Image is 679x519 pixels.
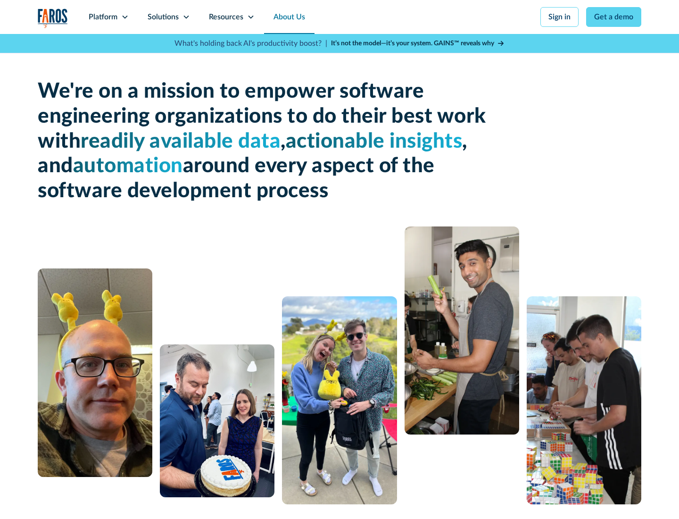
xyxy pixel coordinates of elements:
[73,156,183,176] span: automation
[148,11,179,23] div: Solutions
[38,8,68,28] a: home
[89,11,117,23] div: Platform
[209,11,243,23] div: Resources
[81,131,281,152] span: readily available data
[331,40,494,47] strong: It’s not the model—it’s your system. GAINS™ reveals why
[38,79,490,204] h1: We're on a mission to empower software engineering organizations to do their best work with , , a...
[286,131,463,152] span: actionable insights
[405,226,519,435] img: man cooking with celery
[540,7,579,27] a: Sign in
[586,7,641,27] a: Get a demo
[527,296,641,504] img: 5 people constructing a puzzle from Rubik's cubes
[38,268,152,477] img: A man with glasses and a bald head wearing a yellow bunny headband.
[331,39,505,49] a: It’s not the model—it’s your system. GAINS™ reveals why
[38,8,68,28] img: Logo of the analytics and reporting company Faros.
[174,38,327,49] p: What's holding back AI's productivity boost? |
[282,296,397,504] img: A man and a woman standing next to each other.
